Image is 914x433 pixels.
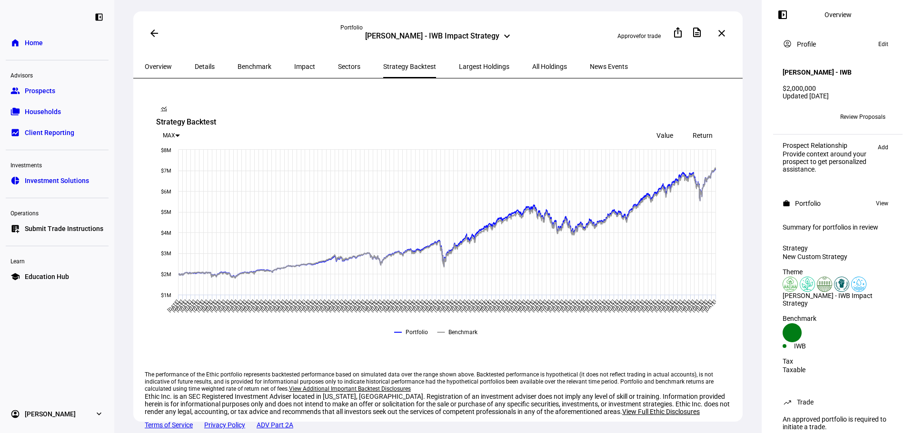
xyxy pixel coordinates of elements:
[10,38,20,48] eth-mat-symbol: home
[406,329,428,336] text: Portfolio
[25,272,69,281] span: Education Hub
[672,27,684,38] mat-icon: ios_share
[159,104,169,114] mat-icon: monitoring
[195,63,215,70] span: Details
[10,86,20,96] eth-mat-symbol: group
[622,408,700,415] span: View Full Ethic Disclosures
[10,409,20,419] eth-mat-symbol: account_circle
[10,176,20,185] eth-mat-symbol: pie_chart
[161,189,171,195] text: $6M
[338,63,360,70] span: Sectors
[25,86,55,96] span: Prospects
[783,396,893,408] eth-panel-overview-card-header: Trade
[25,409,76,419] span: [PERSON_NAME]
[783,223,893,231] div: Summary for portfolios in review
[6,206,109,219] div: Operations
[6,171,109,190] a: pie_chartInvestment Solutions
[10,272,20,281] eth-mat-symbol: school
[6,33,109,52] a: homeHome
[145,393,734,415] div: Ethic Inc. is an SEC Registered Investment Adviser located in [US_STATE], [GEOGRAPHIC_DATA]. Regi...
[797,40,816,48] div: Profile
[340,24,536,31] div: Portfolio
[783,92,893,100] div: Updated [DATE]
[383,63,436,70] span: Strategy Backtest
[448,329,478,336] text: Benchmark
[6,102,109,121] a: folder_copyHouseholds
[459,63,509,70] span: Largest Holdings
[851,277,866,292] img: cleanWater.colored.svg
[783,315,893,322] div: Benchmark
[783,292,893,307] div: [PERSON_NAME] - IWB Impact Strategy
[6,81,109,100] a: groupProspects
[294,63,315,70] span: Impact
[94,12,104,22] eth-mat-symbol: left_panel_close
[610,29,668,44] button: Approvefor trade
[783,39,792,48] mat-icon: account_circle
[161,250,171,257] text: $3M
[800,277,815,292] img: climateChange.colored.svg
[787,114,794,120] span: JC
[783,200,790,207] mat-icon: work
[874,38,893,50] button: Edit
[783,68,852,76] h4: [PERSON_NAME] - IWB
[10,224,20,233] eth-mat-symbol: list_alt_add
[834,277,849,292] img: racialJustice.colored.svg
[10,128,20,137] eth-mat-symbol: bid_landscape
[25,38,43,48] span: Home
[797,398,814,406] div: Trade
[783,244,893,252] div: Strategy
[590,63,628,70] span: News Events
[840,109,885,125] span: Review Proposals
[365,31,499,43] div: [PERSON_NAME] - IWB Impact Strategy
[204,421,245,429] a: Privacy Policy
[795,200,821,207] div: Portfolio
[161,271,171,278] text: $2M
[693,132,713,139] span: Return
[94,409,104,419] eth-mat-symbol: expand_more
[156,116,723,128] div: Strategy Backtest
[161,292,171,298] text: $1M
[871,198,893,209] button: View
[783,85,893,92] div: $2,000,000
[691,27,703,38] mat-icon: description
[6,68,109,81] div: Advisors
[878,142,888,153] span: Add
[716,28,727,39] mat-icon: close
[6,158,109,171] div: Investments
[783,366,893,374] div: Taxable
[6,123,109,142] a: bid_landscapeClient Reporting
[783,142,873,149] div: Prospect Relationship
[783,198,893,209] eth-panel-overview-card-header: Portfolio
[704,299,718,313] text: [DATE]
[833,109,893,125] button: Review Proposals
[501,30,513,42] mat-icon: keyboard_arrow_down
[825,11,852,19] div: Overview
[878,38,888,50] span: Edit
[163,132,175,139] span: MAX
[783,277,798,292] img: deforestation.colored.svg
[777,9,788,20] mat-icon: left_panel_open
[25,107,61,116] span: Households
[783,150,873,173] div: Provide context around your prospect to get personalized assistance.
[873,142,893,153] button: Add
[783,357,893,365] div: Tax
[149,28,160,39] mat-icon: arrow_back
[289,385,411,392] span: View Additional Important Backtest Disclosures
[639,33,661,39] span: for trade
[794,342,838,350] div: IWB
[238,63,271,70] span: Benchmark
[161,147,171,154] text: $8M
[532,63,567,70] span: All Holdings
[617,33,639,39] span: Approve
[161,209,171,215] text: $5M
[10,107,20,116] eth-mat-symbol: folder_copy
[783,397,792,407] mat-icon: trending_up
[783,38,893,50] eth-panel-overview-card-header: Profile
[656,132,673,139] span: Value
[876,198,888,209] span: View
[257,421,293,429] a: ADV Part 2A
[161,168,171,174] text: $7M
[783,253,893,260] div: New Custom Strategy
[783,268,893,276] div: Theme
[145,63,172,70] span: Overview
